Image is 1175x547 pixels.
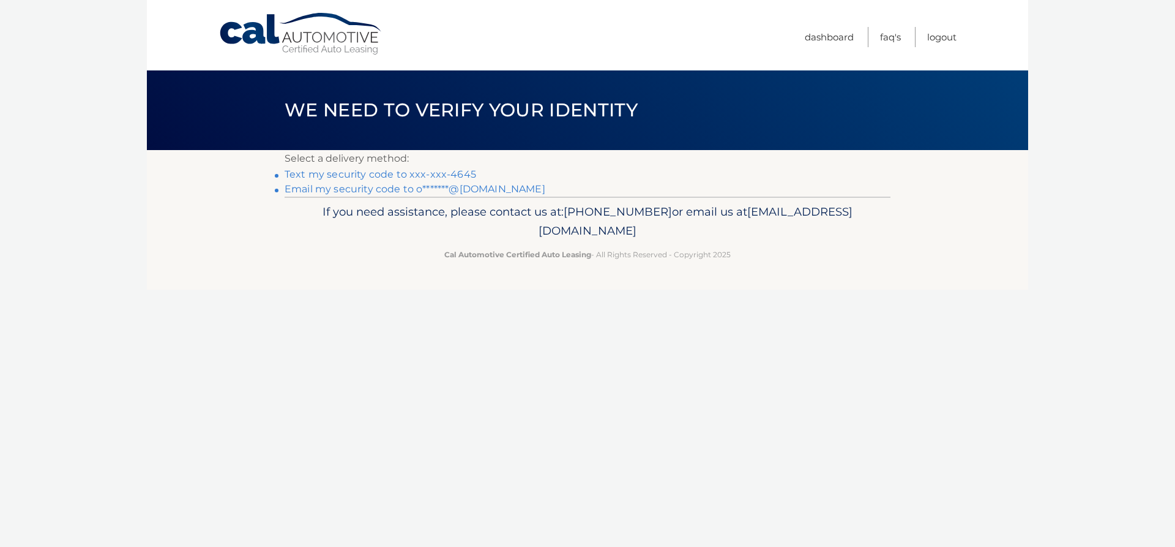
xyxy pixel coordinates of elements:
a: Dashboard [805,27,854,47]
a: Email my security code to o*******@[DOMAIN_NAME] [285,183,545,195]
span: We need to verify your identity [285,99,638,121]
span: [PHONE_NUMBER] [564,205,672,219]
a: Text my security code to xxx-xxx-4645 [285,168,476,180]
p: If you need assistance, please contact us at: or email us at [293,202,882,241]
a: Logout [927,27,957,47]
p: Select a delivery method: [285,150,890,167]
strong: Cal Automotive Certified Auto Leasing [444,250,591,259]
a: Cal Automotive [218,12,384,56]
p: - All Rights Reserved - Copyright 2025 [293,248,882,261]
a: FAQ's [880,27,901,47]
